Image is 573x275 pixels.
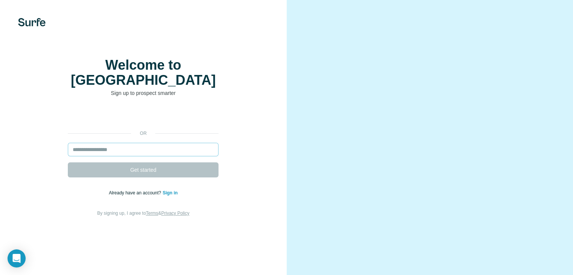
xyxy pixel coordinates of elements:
p: or [131,130,155,137]
iframe: Sign in with Google Button [64,108,222,125]
img: Surfe's logo [18,18,46,26]
a: Terms [146,211,158,216]
a: Privacy Policy [161,211,189,216]
p: Sign up to prospect smarter [68,89,219,97]
span: By signing up, I agree to & [97,211,189,216]
h1: Welcome to [GEOGRAPHIC_DATA] [68,58,219,88]
span: Already have an account? [109,190,163,196]
div: Open Intercom Messenger [8,249,26,267]
a: Sign in [163,190,178,196]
